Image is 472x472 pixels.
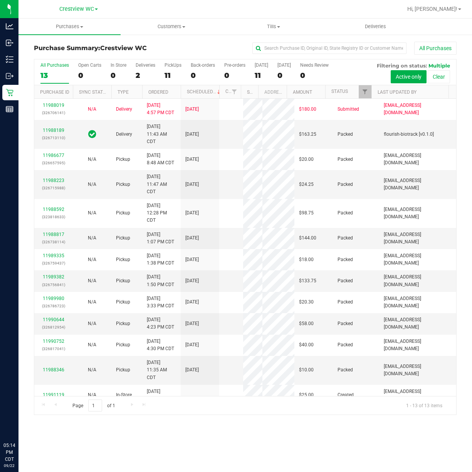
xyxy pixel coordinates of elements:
span: $20.00 [299,156,314,163]
p: (326706141) [39,109,68,116]
span: Pickup [116,277,130,285]
iframe: Resource center [8,410,31,433]
span: [DATE] 1:07 PM CDT [147,231,174,246]
a: Status [331,89,348,94]
p: (326817041) [39,345,68,352]
a: 11988817 [43,232,64,237]
button: N/A [88,298,96,306]
span: Not Applicable [88,278,96,283]
span: [EMAIL_ADDRESS][DOMAIN_NAME] [384,206,452,221]
span: $10.00 [299,366,314,374]
div: 0 [78,71,101,80]
span: [EMAIL_ADDRESS][DOMAIN_NAME] [384,363,452,378]
div: 0 [191,71,215,80]
span: [DATE] [185,209,199,217]
div: 11 [165,71,181,80]
span: [DATE] [185,298,199,306]
div: 11 [255,71,268,80]
span: Pickup [116,156,130,163]
a: Purchases [18,19,121,35]
span: [EMAIL_ADDRESS][DOMAIN_NAME] [384,152,452,167]
div: 0 [300,71,329,80]
span: [DATE] 11:35 AM CDT [147,359,176,381]
a: 11989335 [43,253,64,258]
a: 11990752 [43,339,64,344]
button: N/A [88,341,96,349]
span: [DATE] 4:30 PM CDT [147,338,174,352]
button: N/A [88,277,96,285]
a: Amount [293,89,312,95]
span: In-Store [116,391,132,399]
p: (326756841) [39,281,68,288]
p: (326657595) [39,159,68,167]
span: Delivery [116,106,132,113]
span: [DATE] [185,341,199,349]
div: Open Carts [78,62,101,68]
h3: Purchase Summary: [34,45,175,52]
inline-svg: Retail [6,89,13,96]
a: 11990644 [43,317,64,322]
span: [DATE] [185,277,199,285]
a: Deliveries [324,19,427,35]
span: [DATE] [185,106,199,113]
div: Pre-orders [224,62,245,68]
p: (326715988) [39,184,68,192]
button: N/A [88,209,96,217]
div: 0 [224,71,245,80]
a: Purchase ID [40,89,69,95]
span: $163.25 [299,131,316,138]
span: Pickup [116,181,130,188]
span: [EMAIL_ADDRESS][DOMAIN_NAME] [384,231,452,246]
div: Needs Review [300,62,329,68]
button: N/A [88,234,96,242]
span: [DATE] 12:28 PM CDT [147,202,176,224]
div: All Purchases [40,62,69,68]
span: Packed [338,277,353,285]
span: Packed [338,209,353,217]
span: Pickup [116,341,130,349]
button: N/A [88,106,96,113]
span: Tills [223,23,324,30]
span: Not Applicable [88,367,96,373]
span: $20.30 [299,298,314,306]
span: [EMAIL_ADDRESS][DOMAIN_NAME] [384,273,452,288]
span: $144.00 [299,234,316,242]
span: [DATE] 4:57 PM CDT [147,102,174,116]
span: $180.00 [299,106,316,113]
span: $133.75 [299,277,316,285]
a: Last Updated By [378,89,417,95]
a: Ordered [148,89,168,95]
inline-svg: Analytics [6,22,13,30]
span: Not Applicable [88,235,96,241]
button: N/A [88,156,96,163]
button: All Purchases [414,42,457,55]
span: [EMAIL_ADDRESS][DOMAIN_NAME] [384,295,452,310]
span: $18.00 [299,256,314,263]
span: Crestview WC [59,6,94,12]
span: 1 - 13 of 13 items [400,400,448,411]
th: Address [258,85,287,99]
button: N/A [88,320,96,327]
button: N/A [88,366,96,374]
div: 0 [277,71,291,80]
span: Deliveries [354,23,396,30]
span: Customers [121,23,222,30]
span: [EMAIL_ADDRESS][DOMAIN_NAME] [384,102,452,116]
span: Delivery [116,131,132,138]
span: Created [338,391,354,399]
a: Customers [121,19,223,35]
span: Packed [338,320,353,327]
button: N/A [88,181,96,188]
span: Not Applicable [88,342,96,347]
span: [DATE] 3:33 PM CDT [147,295,174,310]
div: 13 [40,71,69,80]
span: [DATE] 11:43 AM CDT [147,123,176,145]
p: (326812954) [39,324,68,331]
span: Pickup [116,298,130,306]
inline-svg: Inventory [6,56,13,63]
span: Not Applicable [88,210,96,216]
a: Sync Status [79,89,109,95]
div: In Store [111,62,126,68]
span: [DATE] 1:38 PM CDT [147,252,174,267]
span: $24.25 [299,181,314,188]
